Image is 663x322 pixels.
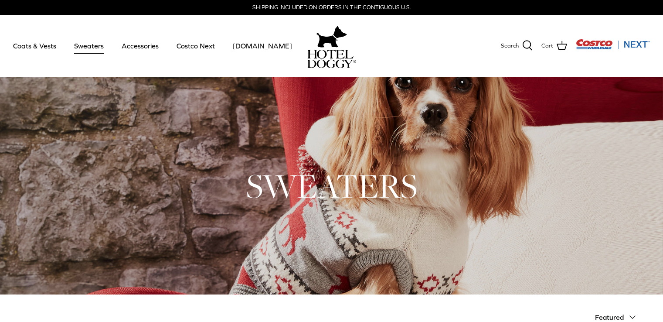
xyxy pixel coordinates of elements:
[541,40,567,51] a: Cart
[501,41,519,51] span: Search
[307,50,356,68] img: hoteldoggycom
[576,45,650,51] a: Visit Costco Next
[225,31,300,61] a: [DOMAIN_NAME]
[5,31,64,61] a: Coats & Vests
[307,24,356,68] a: hoteldoggy.com hoteldoggycom
[66,31,112,61] a: Sweaters
[595,313,624,321] span: Featured
[22,164,641,207] h1: SWEATERS
[114,31,167,61] a: Accessories
[169,31,223,61] a: Costco Next
[501,40,533,51] a: Search
[576,39,650,50] img: Costco Next
[316,24,347,50] img: hoteldoggy.com
[541,41,553,51] span: Cart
